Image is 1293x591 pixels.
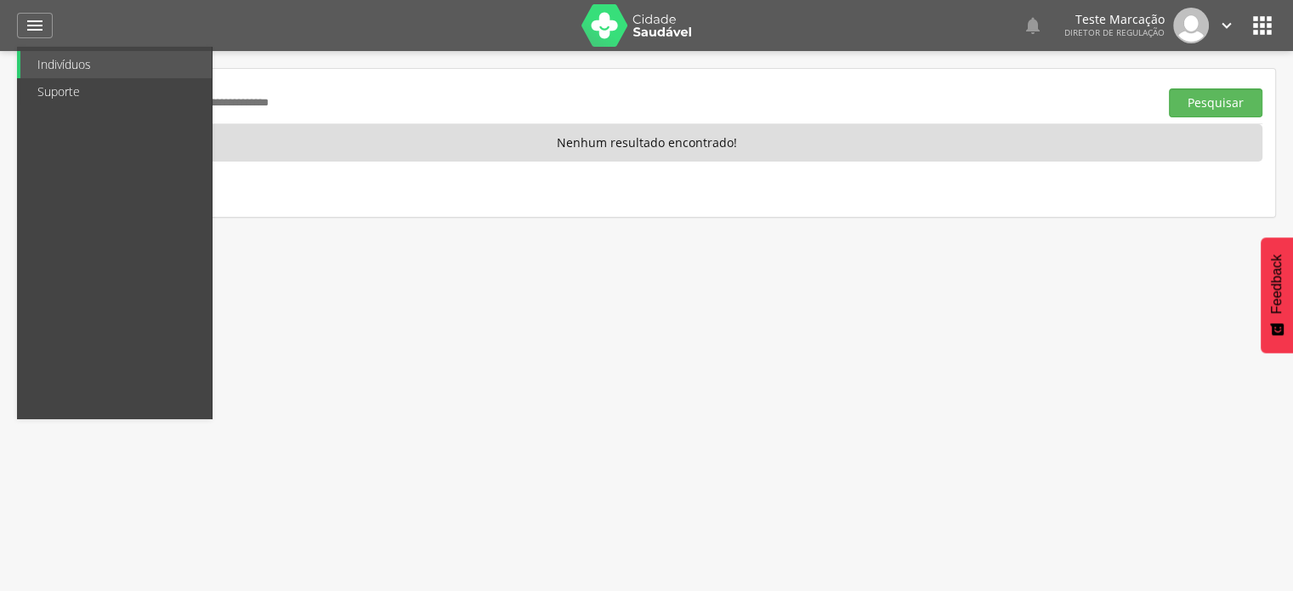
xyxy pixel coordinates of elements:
[1023,8,1043,43] a: 
[25,15,45,36] i: 
[31,124,1262,162] p: Nenhum resultado encontrado!
[1269,254,1284,314] span: Feedback
[1217,8,1236,43] a: 
[1064,26,1165,38] span: Diretor de regulação
[1261,237,1293,353] button: Feedback - Mostrar pesquisa
[1169,88,1262,117] button: Pesquisar
[1217,16,1236,35] i: 
[17,13,53,38] a: 
[1023,15,1043,36] i: 
[1064,14,1165,26] p: Teste Marcação
[20,51,212,78] a: Indivíduos
[1249,12,1276,39] i: 
[20,78,212,105] a: Suporte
